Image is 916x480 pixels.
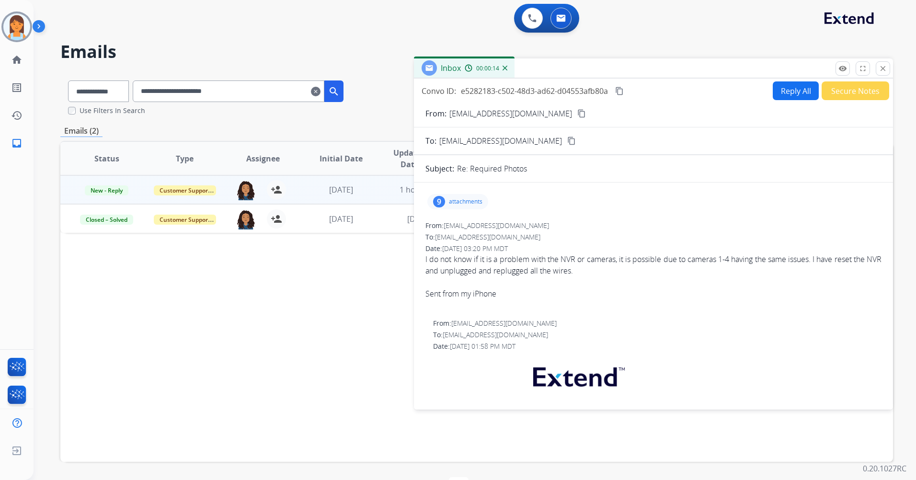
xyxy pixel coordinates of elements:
span: [DATE] [407,214,431,224]
div: Date: [425,244,882,253]
span: 1 hour ago [400,184,439,195]
p: Re: Required Photos [457,163,527,174]
span: 00:00:14 [476,65,499,72]
span: [DATE] [329,184,353,195]
span: I do not know if it is a problem with the NVR or cameras, it is possible due to cameras 1-4 havin... [425,253,882,311]
p: [EMAIL_ADDRESS][DOMAIN_NAME] [449,108,572,119]
mat-icon: content_copy [615,87,624,95]
mat-icon: person_add [271,213,282,225]
span: [EMAIL_ADDRESS][DOMAIN_NAME] [439,135,562,147]
div: From: [433,319,882,328]
p: From: [425,108,447,119]
span: [DATE] 03:20 PM MDT [442,244,508,253]
mat-icon: inbox [11,137,23,149]
mat-icon: history [11,110,23,121]
p: To: [425,135,436,147]
p: Convo ID: [422,85,456,97]
span: Customer Support [154,185,216,195]
label: Use Filters In Search [80,106,145,115]
mat-icon: list_alt [11,82,23,93]
span: [DATE] 01:58 PM MDT [450,342,515,351]
mat-icon: home [11,54,23,66]
span: e5282183-c502-48d3-ad62-d04553afb80a [461,86,608,96]
p: attachments [449,198,482,206]
img: extend.png [521,356,634,394]
img: agent-avatar [236,180,255,200]
button: Secure Notes [822,81,889,100]
mat-icon: fullscreen [859,64,867,73]
span: [EMAIL_ADDRESS][DOMAIN_NAME] [451,319,557,328]
div: Date: [433,342,882,351]
span: [EMAIL_ADDRESS][DOMAIN_NAME] [444,221,549,230]
span: Inbox [441,63,461,73]
span: Closed – Solved [80,215,133,225]
div: From: [425,221,882,230]
mat-icon: remove_red_eye [838,64,847,73]
div: To: [433,330,882,340]
img: avatar [3,13,30,40]
button: Reply All [773,81,819,100]
h2: Emails [60,42,893,61]
div: Sent from my iPhone [425,288,882,299]
mat-icon: content_copy [567,137,576,145]
span: Customer Support [154,215,216,225]
mat-icon: person_add [271,184,282,195]
p: 0.20.1027RC [863,463,906,474]
p: Subject: [425,163,454,174]
span: Initial Date [320,153,363,164]
span: Updated Date [388,147,431,170]
div: To: [425,232,882,242]
span: Status [94,153,119,164]
mat-icon: clear [311,86,321,97]
mat-icon: content_copy [577,109,586,118]
span: [DATE] [329,214,353,224]
mat-icon: search [328,86,340,97]
img: agent-avatar [236,209,255,229]
mat-icon: close [879,64,887,73]
div: 9 [433,196,445,207]
p: Emails (2) [60,125,103,137]
span: [EMAIL_ADDRESS][DOMAIN_NAME] [435,232,540,241]
span: New - Reply [85,185,128,195]
span: Assignee [246,153,280,164]
span: [EMAIL_ADDRESS][DOMAIN_NAME] [443,330,548,339]
span: Type [176,153,194,164]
